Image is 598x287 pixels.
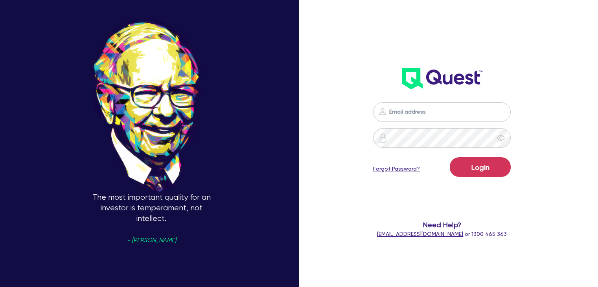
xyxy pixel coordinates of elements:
a: [EMAIL_ADDRESS][DOMAIN_NAME] [377,231,463,237]
span: Need Help? [364,219,519,230]
input: Email address [373,102,511,122]
img: icon-password [378,107,387,116]
span: eye [497,134,505,142]
span: or 1300 465 363 [377,231,507,237]
img: icon-password [378,133,388,143]
a: Forgot Password? [373,165,420,173]
button: Login [450,157,511,177]
span: - [PERSON_NAME] [127,237,176,243]
img: wH2k97JdezQIQAAAABJRU5ErkJggg== [402,68,482,89]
